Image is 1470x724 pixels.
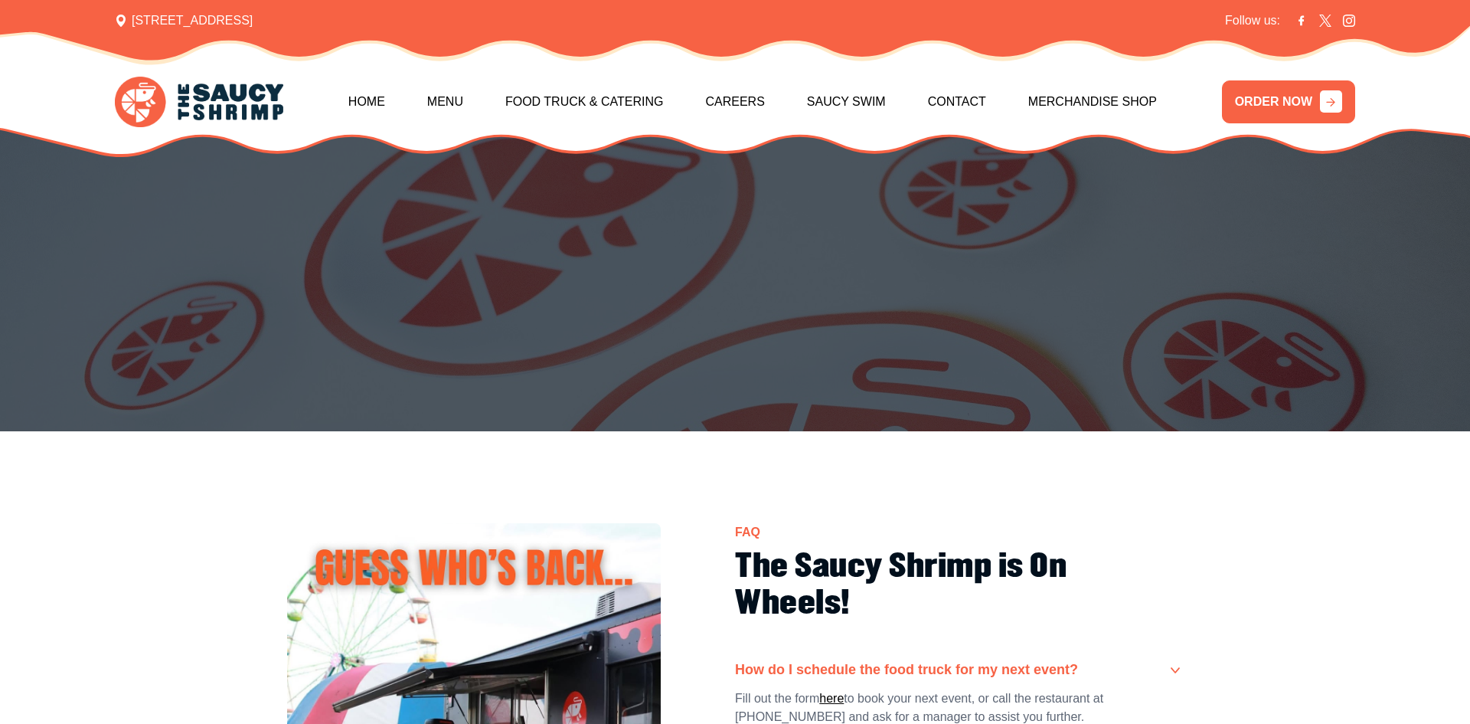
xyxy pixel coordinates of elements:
[735,662,1078,679] h3: How do I schedule the food truck for my next event?
[505,69,664,135] a: Food Truck & Catering
[1225,11,1280,30] span: Follow us:
[705,69,764,135] a: Careers
[1028,69,1157,135] a: Merchandise Shop
[115,77,283,128] img: logo
[819,690,844,708] a: here
[807,69,886,135] a: Saucy Swim
[427,69,463,135] a: Menu
[735,549,1183,622] h2: The Saucy Shrimp is On Wheels!
[928,69,986,135] a: Contact
[735,526,760,539] span: FAQ
[348,69,385,135] a: Home
[1222,80,1355,123] a: ORDER NOW
[115,11,253,30] span: [STREET_ADDRESS]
